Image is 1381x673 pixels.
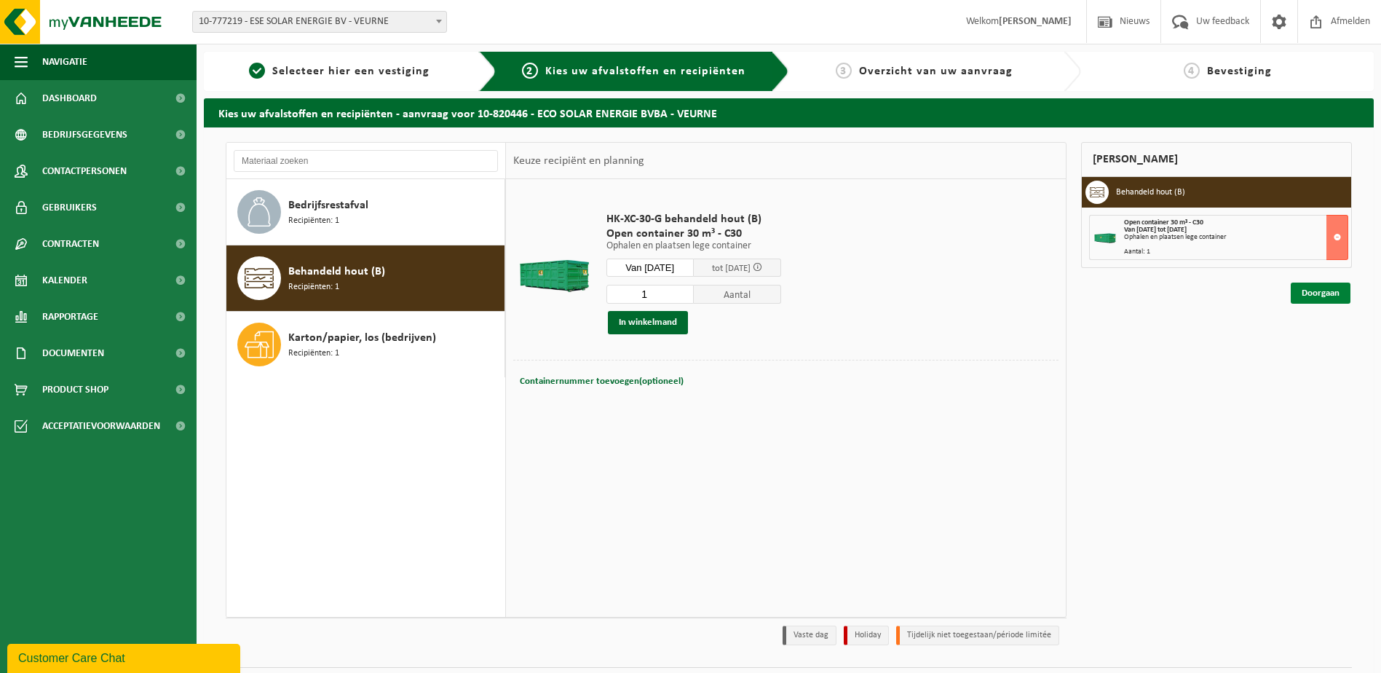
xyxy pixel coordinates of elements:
h3: Behandeld hout (B) [1116,181,1185,204]
span: 4 [1184,63,1200,79]
a: Doorgaan [1291,283,1350,304]
div: Ophalen en plaatsen lege container [1124,234,1348,241]
button: Behandeld hout (B) Recipiënten: 1 [226,245,505,312]
span: Karton/papier, los (bedrijven) [288,329,436,347]
li: Tijdelijk niet toegestaan/période limitée [896,626,1059,645]
span: Acceptatievoorwaarden [42,408,160,444]
div: Aantal: 1 [1124,248,1348,256]
strong: [PERSON_NAME] [999,16,1072,27]
span: Selecteer hier een vestiging [272,66,430,77]
li: Vaste dag [783,626,836,645]
span: Recipiënten: 1 [288,347,339,361]
input: Selecteer datum [606,259,694,277]
span: Contactpersonen [42,153,127,189]
span: 2 [522,63,538,79]
strong: Van [DATE] tot [DATE] [1124,226,1187,234]
span: Kalender [42,262,87,299]
span: Overzicht van uw aanvraag [859,66,1013,77]
li: Holiday [844,626,889,645]
button: Karton/papier, los (bedrijven) Recipiënten: 1 [226,312,505,377]
span: Documenten [42,335,104,371]
span: Gebruikers [42,189,97,226]
span: Rapportage [42,299,98,335]
p: Ophalen en plaatsen lege container [606,241,781,251]
span: Aantal [694,285,781,304]
span: Bedrijfsrestafval [288,197,368,214]
a: 1Selecteer hier een vestiging [211,63,467,80]
span: tot [DATE] [712,264,751,273]
span: Recipiënten: 1 [288,280,339,294]
span: Open container 30 m³ - C30 [606,227,781,241]
span: 10-777219 - ESE SOLAR ENERGIE BV - VEURNE [193,12,446,32]
span: Bedrijfsgegevens [42,117,127,153]
span: 3 [836,63,852,79]
span: Recipiënten: 1 [288,214,339,228]
span: Product Shop [42,371,108,408]
span: Dashboard [42,80,97,117]
div: Keuze recipiënt en planning [506,143,652,179]
span: Open container 30 m³ - C30 [1124,219,1203,227]
input: Materiaal zoeken [234,150,498,172]
h2: Kies uw afvalstoffen en recipiënten - aanvraag voor 10-820446 - ECO SOLAR ENERGIE BVBA - VEURNE [204,98,1374,127]
span: Navigatie [42,44,87,80]
span: 10-777219 - ESE SOLAR ENERGIE BV - VEURNE [192,11,447,33]
span: Bevestiging [1207,66,1272,77]
div: [PERSON_NAME] [1081,142,1352,177]
span: Kies uw afvalstoffen en recipiënten [545,66,745,77]
span: Contracten [42,226,99,262]
span: 1 [249,63,265,79]
span: Behandeld hout (B) [288,263,385,280]
button: Bedrijfsrestafval Recipiënten: 1 [226,179,505,245]
span: HK-XC-30-G behandeld hout (B) [606,212,781,227]
iframe: chat widget [7,641,243,673]
span: Containernummer toevoegen(optioneel) [520,377,684,386]
button: In winkelmand [608,311,688,334]
button: Containernummer toevoegen(optioneel) [518,371,685,392]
